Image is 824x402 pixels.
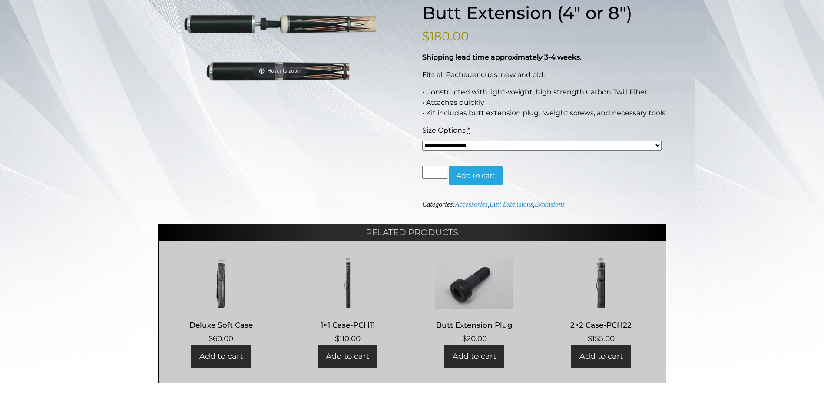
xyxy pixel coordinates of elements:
[208,334,213,343] span: $
[294,257,402,344] a: 1×1 Case-PCH11 $110.00
[294,257,402,309] img: 1x1 Case-PCH11
[571,345,631,368] a: Add to cart: “2x2 Case-PCH22”
[420,317,529,333] h2: Butt Extension Plug
[422,29,469,44] bdi: 180.00
[490,201,533,208] a: Butt Extensions
[422,70,666,80] p: Fits all Pechauer cues, new and old.
[191,345,251,368] a: Add to cart: “Deluxe Soft Case”
[158,224,666,241] h2: Related products
[335,334,339,343] span: $
[208,334,233,343] bdi: 60.00
[444,345,504,368] a: Add to cart: “Butt Extension Plug”
[535,201,565,208] a: Extensions
[167,317,275,333] h2: Deluxe Soft Case
[422,29,430,44] span: $
[422,126,466,134] span: Size Options
[547,257,655,309] img: 2x2 Case-PCH22
[158,13,402,81] img: 822-Butt-Extension4.png
[335,334,361,343] bdi: 110.00
[420,257,529,344] a: Butt Extension Plug $20.00
[467,126,470,134] abbr: required
[318,345,377,368] a: Add to cart: “1x1 Case-PCH11”
[422,53,582,61] strong: Shipping lead time approximately 3-4 weeks.
[462,334,467,343] span: $
[167,257,275,309] img: Deluxe Soft Case
[422,87,666,118] p: • Constructed with light-weight, high strength Carbon Twill Fiber • Attaches quickly • Kit includ...
[422,3,666,23] h1: Butt Extension (4″ or 8″)
[449,166,503,186] button: Add to cart
[420,257,529,309] img: Butt Extension Plug
[588,334,592,343] span: $
[455,201,488,208] a: Accessories
[294,317,402,333] h2: 1×1 Case-PCH11
[167,257,275,344] a: Deluxe Soft Case $60.00
[422,201,565,208] span: Categories: , ,
[547,317,655,333] h2: 2×2 Case-PCH22
[422,166,447,179] input: Product quantity
[547,257,655,344] a: 2×2 Case-PCH22 $155.00
[158,13,402,81] a: Hover to zoom
[462,334,487,343] bdi: 20.00
[588,334,615,343] bdi: 155.00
